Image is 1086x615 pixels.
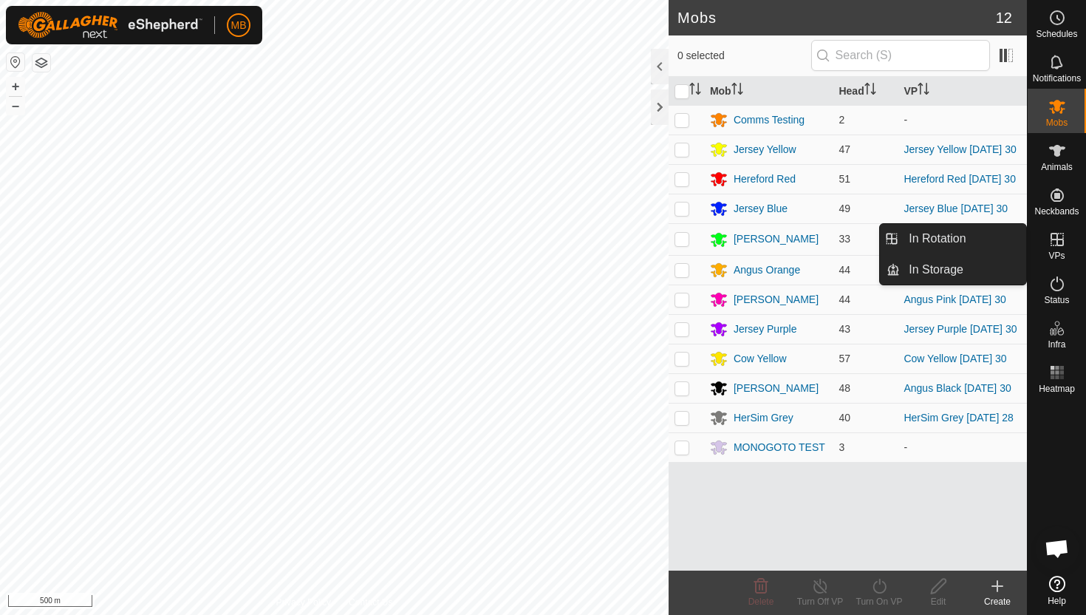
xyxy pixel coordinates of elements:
th: Mob [704,77,833,106]
li: In Rotation [880,224,1026,254]
span: 0 selected [677,48,811,64]
div: Jersey Blue [734,201,788,217]
div: Cow Yellow [734,351,787,367]
li: In Storage [880,255,1026,285]
span: 44 [839,293,850,305]
span: Heatmap [1039,384,1075,393]
button: Reset Map [7,53,24,71]
span: 49 [839,203,850,214]
span: 43 [839,323,850,335]
span: 57 [839,353,850,364]
a: Jersey Yellow [DATE] 30 [904,143,1016,155]
span: Delete [748,597,774,607]
td: - [898,105,1027,135]
span: Neckbands [1034,207,1079,216]
span: Help [1048,597,1066,605]
span: Status [1044,296,1069,305]
span: 12 [996,7,1012,29]
div: Comms Testing [734,112,805,128]
span: 3 [839,441,844,453]
div: Edit [909,595,968,608]
th: Head [833,77,898,106]
a: Cow Yellow [DATE] 30 [904,353,1006,364]
span: 44 [839,264,850,276]
span: VPs [1048,251,1065,260]
p-sorticon: Activate to sort [918,85,929,97]
a: HerSim Grey [DATE] 28 [904,412,1013,424]
div: [PERSON_NAME] [734,231,819,247]
input: Search (S) [811,40,990,71]
p-sorticon: Activate to sort [864,85,876,97]
button: – [7,97,24,115]
div: Open chat [1035,526,1079,571]
span: Animals [1041,163,1073,171]
a: Jersey Blue [DATE] 30 [904,203,1008,214]
div: Jersey Purple [734,322,797,337]
button: Map Layers [33,54,50,72]
p-sorticon: Activate to sort [689,85,701,97]
span: In Rotation [909,230,966,248]
td: - [898,432,1027,462]
div: Jersey Yellow [734,142,796,157]
div: HerSim Grey [734,410,793,426]
span: 2 [839,114,844,126]
div: Angus Orange [734,262,800,278]
div: MONOGOTO TEST [734,440,825,455]
span: 48 [839,382,850,394]
a: In Rotation [900,224,1026,254]
button: + [7,78,24,95]
a: Privacy Policy [276,596,331,609]
a: Help [1028,570,1086,611]
div: [PERSON_NAME] [734,381,819,396]
a: Contact Us [349,596,392,609]
th: VP [898,77,1027,106]
a: Hereford Red [DATE] 30 [904,173,1015,185]
div: Turn On VP [850,595,909,608]
span: Mobs [1046,118,1068,127]
span: 51 [839,173,850,185]
a: Angus Black [DATE] 30 [904,382,1011,394]
p-sorticon: Activate to sort [731,85,743,97]
div: Turn Off VP [790,595,850,608]
div: Create [968,595,1027,608]
a: Angus Pink [DATE] 30 [904,293,1005,305]
span: 47 [839,143,850,155]
span: Schedules [1036,30,1077,38]
h2: Mobs [677,9,996,27]
span: MB [231,18,247,33]
span: Notifications [1033,74,1081,83]
span: In Storage [909,261,963,279]
div: [PERSON_NAME] [734,292,819,307]
img: Gallagher Logo [18,12,202,38]
a: Jersey Purple [DATE] 30 [904,323,1017,335]
span: Infra [1048,340,1065,349]
span: 33 [839,233,850,245]
div: Hereford Red [734,171,796,187]
span: 40 [839,412,850,424]
a: In Storage [900,255,1026,285]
